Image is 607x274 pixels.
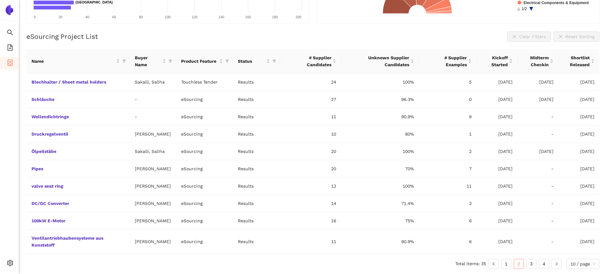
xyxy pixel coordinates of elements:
[176,49,233,73] th: this column's title is Product Feature,this column is sortable
[492,262,495,266] span: left
[272,15,278,19] text: 180
[7,27,13,40] span: search
[280,212,341,230] td: 16
[233,91,280,108] td: Results
[130,212,176,230] td: [PERSON_NAME]
[233,73,280,91] td: Results
[518,212,558,230] td: -
[176,125,233,143] td: eSourcing
[558,178,599,195] td: [DATE]
[524,1,589,5] text: Electrical Components & Equipment
[558,195,599,212] td: [DATE]
[280,143,341,160] td: 20
[176,230,233,254] td: eSourcing
[341,143,419,160] td: 100%
[176,108,233,125] td: eSourcing
[341,49,419,73] th: this column's title is Unknown Supplier Candidates,this column is sortable
[130,143,176,160] td: Sakalli, Saliha
[555,262,558,266] span: right
[121,56,127,66] span: filter
[341,125,419,143] td: 80%
[558,49,599,73] th: this column's title is Shortlist Released,this column is sortable
[280,108,341,125] td: 11
[245,15,251,19] text: 160
[558,143,599,160] td: [DATE]
[558,160,599,178] td: [DATE]
[130,91,176,108] td: -
[130,108,176,125] td: -
[7,42,13,55] span: file-add
[169,59,172,63] span: filter
[477,178,518,195] td: [DATE]
[527,259,536,269] a: 3
[501,259,511,269] a: 1
[518,143,558,160] td: [DATE]
[477,143,518,160] td: [DATE]
[176,73,233,91] td: Touchless Tender
[192,15,197,19] text: 120
[489,259,499,269] li: Previous Page
[558,230,599,254] td: [DATE]
[280,125,341,143] td: 10
[489,259,499,269] button: left
[477,49,518,73] th: this column's title is Kickoff Started,this column is sortable
[176,160,233,178] td: eSourcing
[224,56,230,66] span: filter
[233,143,280,160] td: Results
[285,54,331,68] span: # Supplier Candidates
[419,73,477,91] td: 5
[477,230,518,254] td: [DATE]
[419,160,477,178] td: 7
[59,15,62,19] text: 20
[176,212,233,230] td: eSourcing
[176,143,233,160] td: eSourcing
[341,195,419,212] td: 71.4%
[518,91,558,108] td: [DATE]
[76,0,113,4] text: [GEOGRAPHIC_DATA]
[346,54,409,68] span: Unknown Supplier Candidates
[130,125,176,143] td: [PERSON_NAME]
[477,212,518,230] td: [DATE]
[567,259,599,269] div: Page Size
[280,178,341,195] td: 12
[280,160,341,178] td: 20
[225,59,229,63] span: filter
[552,259,562,269] button: right
[553,32,599,42] button: closeReset Sorting
[341,91,419,108] td: 96.3%
[522,7,527,11] text: 1/2
[518,49,558,73] th: this column's title is Midterm Checkin,this column is sortable
[130,160,176,178] td: [PERSON_NAME]
[455,259,486,269] li: Total items: 35
[558,125,599,143] td: [DATE]
[34,15,36,19] text: 0
[130,195,176,212] td: [PERSON_NAME]
[233,230,280,254] td: Results
[558,91,599,108] td: [DATE]
[523,54,549,68] span: Midterm Checkin
[570,259,596,269] span: 10 / page
[507,32,551,42] button: closeClear Filters
[130,49,176,73] th: this column's title is Buyer Name,this column is sortable
[181,58,218,65] span: Product Feature
[341,230,419,254] td: 90.9%
[7,57,13,70] span: container
[280,195,341,212] td: 14
[233,195,280,212] td: Results
[419,230,477,254] td: 6
[139,15,143,19] text: 80
[518,125,558,143] td: -
[419,49,477,73] th: this column's title is # Supplier Examples,this column is sortable
[233,178,280,195] td: Results
[482,54,508,68] span: Kickoff Started
[518,195,558,212] td: -
[130,178,176,195] td: [PERSON_NAME]
[419,108,477,125] td: 9
[341,212,419,230] td: 75%
[518,230,558,254] td: -
[419,91,477,108] td: 0
[4,5,14,15] img: Logo
[341,73,419,91] td: 100%
[477,125,518,143] td: [DATE]
[419,143,477,160] td: 2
